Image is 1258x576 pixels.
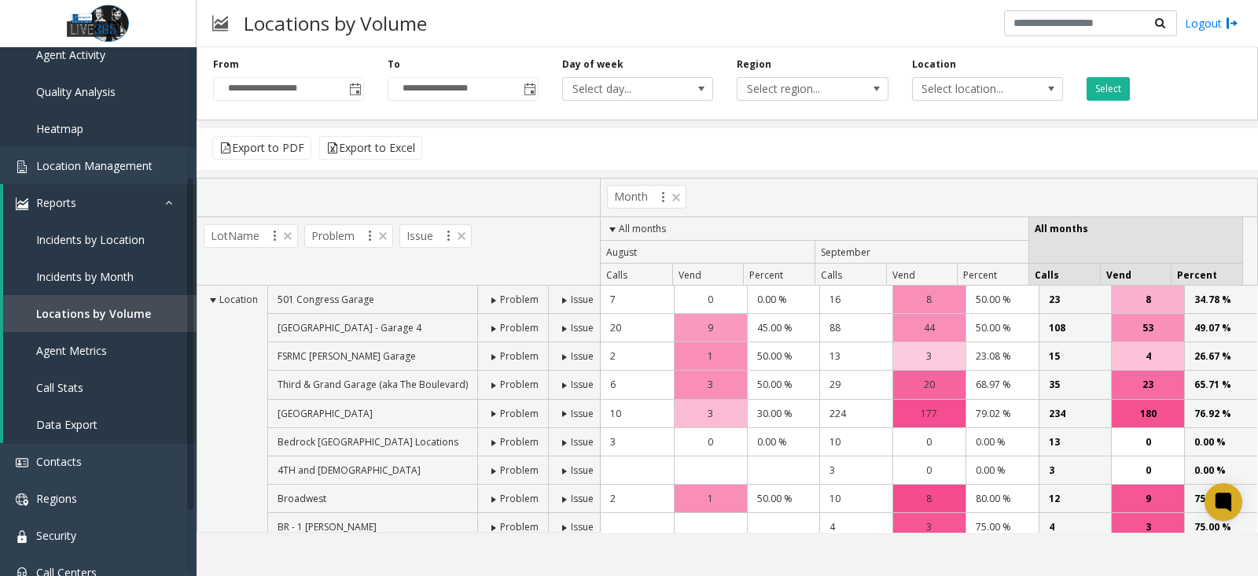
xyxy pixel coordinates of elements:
span: Issue [571,378,594,391]
span: Problem [500,435,539,449]
th: Vend [1100,264,1172,286]
td: 13 [1039,428,1112,456]
td: 3 [1039,456,1112,485]
td: 234 [1039,400,1112,428]
th: September [815,241,1028,264]
a: Data Export [3,406,197,443]
span: Issue [571,293,594,306]
span: FSRMC [PERSON_NAME] Garage [278,349,416,363]
span: 1 [708,491,713,506]
span: Select day... [563,78,682,100]
span: Issue [571,435,594,449]
td: 65.71 % [1184,371,1257,399]
button: Export to PDF [212,136,311,160]
span: 0 [1146,463,1151,478]
th: Percent [743,264,815,286]
th: Calls [1028,264,1100,286]
span: 4 [1146,349,1151,364]
td: 10 [819,485,892,513]
label: Location [912,57,956,72]
td: 2 [601,485,674,513]
span: 3 [708,377,713,392]
td: 23.08 % [966,342,1039,371]
label: From [213,57,239,72]
span: Call Stats [36,380,83,395]
span: 1 [708,349,713,364]
a: Agent Metrics [3,332,197,369]
h3: Locations by Volume [236,4,435,42]
th: All months [1028,217,1242,264]
label: Region [737,57,771,72]
span: 9 [1146,491,1151,506]
span: 0 [1146,434,1151,449]
td: 49.07 % [1184,314,1257,342]
td: 20 [601,314,674,342]
span: Broadwest [278,492,326,505]
a: Call Stats [3,369,197,406]
td: 50.00 % [747,371,820,399]
td: 79.02 % [966,400,1039,428]
td: 80.00 % [966,485,1039,513]
td: 50.00 % [747,485,820,513]
span: Reports [36,195,76,210]
td: 0.00 % [747,428,820,456]
span: Select region... [738,78,857,100]
button: Select [1087,77,1130,101]
span: Third & Grand Garage (aka The Boulevard) [278,378,468,391]
td: 75.00 % [966,513,1039,541]
td: 0.00 % [747,286,820,314]
span: 20 [924,377,935,392]
span: Security [36,528,76,543]
td: 75.00 % [1184,485,1257,513]
a: Reports [3,184,197,221]
span: Problem [500,407,539,420]
th: All months [601,217,1028,241]
span: Agent Metrics [36,343,107,358]
td: 3 [601,428,674,456]
th: Percent [957,264,1028,286]
td: 12 [1039,485,1112,513]
span: 501 Congress Garage [278,293,374,306]
span: Select location... [913,78,1032,100]
span: Incidents by Month [36,269,134,284]
span: Problem [500,463,539,477]
td: 4 [819,513,892,541]
span: Location [219,293,258,306]
td: 29 [819,371,892,399]
span: Issue [571,520,594,534]
td: 34.78 % [1184,286,1257,314]
span: Issue [571,349,594,363]
th: Vend [672,264,744,286]
button: Export to Excel [319,136,422,160]
span: 23 [1142,377,1153,392]
a: Locations by Volume [3,295,197,332]
span: Location Management [36,158,153,173]
td: 108 [1039,314,1112,342]
td: 26.67 % [1184,342,1257,371]
span: Incidents by Location [36,232,145,247]
td: 75.00 % [1184,513,1257,541]
td: 50.00 % [747,342,820,371]
td: 0.00 % [1184,456,1257,485]
img: 'icon' [16,530,28,543]
img: 'icon' [16,493,28,506]
td: 0.00 % [966,428,1039,456]
span: 3 [926,349,932,364]
td: 68.97 % [966,371,1039,399]
span: 177 [921,406,937,421]
td: 23 [1039,286,1112,314]
img: 'icon' [16,456,28,469]
span: Issue [571,407,594,420]
span: 3 [926,519,932,534]
td: 0.00 % [966,456,1039,485]
span: [GEOGRAPHIC_DATA] - Garage 4 [278,321,421,334]
label: To [388,57,400,72]
span: Problem [500,492,539,505]
th: Vend [886,264,958,286]
label: Day of week [562,57,623,72]
a: Incidents by Location [3,221,197,258]
th: August [601,241,815,264]
span: Regions [36,491,77,506]
span: Locations by Volume [36,306,151,321]
td: 16 [819,286,892,314]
